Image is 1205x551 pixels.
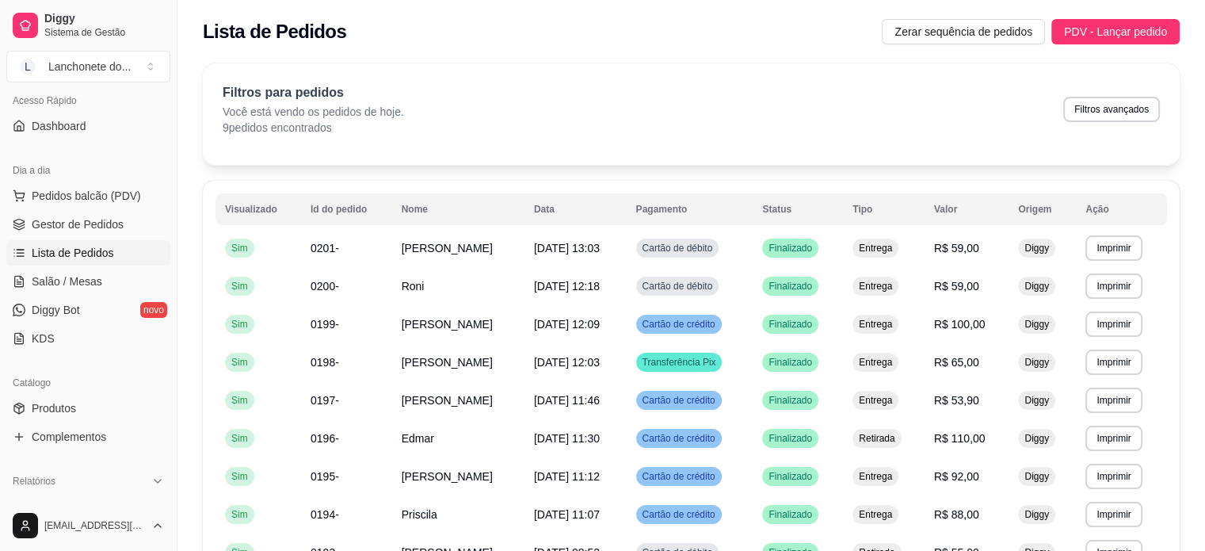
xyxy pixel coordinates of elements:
span: R$ 110,00 [934,432,986,445]
span: Finalizado [765,508,815,521]
span: [DATE] 12:18 [534,280,600,293]
span: Entrega [856,508,895,521]
span: Finalizado [765,356,815,369]
span: [DATE] 11:46 [534,394,600,407]
span: [PERSON_NAME] [402,394,493,407]
span: Diggy [1021,280,1052,293]
div: Acesso Rápido [6,88,170,113]
span: Sim [228,318,251,331]
span: Cartão de débito [639,280,716,293]
button: Imprimir [1085,350,1142,375]
span: Pedidos balcão (PDV) [32,188,141,204]
th: Id do pedido [301,193,392,225]
th: Visualizado [215,193,301,225]
button: [EMAIL_ADDRESS][DOMAIN_NAME] [6,507,170,545]
span: Diggy [1021,356,1052,369]
span: Finalizado [765,242,815,254]
span: Entrega [856,394,895,407]
span: Entrega [856,356,895,369]
span: Retirada [856,432,898,445]
a: KDS [6,326,170,351]
a: Salão / Mesas [6,269,170,294]
span: Salão / Mesas [32,274,102,289]
span: KDS [32,331,55,346]
span: Sim [228,394,251,407]
span: Diggy [1021,432,1052,445]
span: [PERSON_NAME] [402,318,493,331]
span: Sim [228,280,251,293]
span: Sim [228,356,251,369]
th: Origem [1009,193,1076,225]
th: Tipo [843,193,925,225]
span: Diggy [1021,242,1052,254]
a: Lista de Pedidos [6,240,170,266]
span: [DATE] 11:12 [534,470,600,483]
span: Finalizado [765,432,815,445]
h2: Lista de Pedidos [203,19,346,44]
a: Complementos [6,424,170,450]
span: 0197- [311,394,339,407]
th: Pagamento [627,193,753,225]
p: Filtros para pedidos [223,83,404,102]
span: Relatórios de vendas [32,499,136,515]
span: Diggy [1021,470,1052,483]
a: Relatórios de vendas [6,494,170,519]
span: Finalizado [765,394,815,407]
button: Imprimir [1085,235,1142,261]
button: PDV - Lançar pedido [1051,19,1180,44]
span: Diggy [1021,394,1052,407]
span: PDV - Lançar pedido [1064,23,1167,40]
span: Diggy [1021,508,1052,521]
span: [PERSON_NAME] [402,356,493,369]
span: [DATE] 12:09 [534,318,600,331]
span: Sistema de Gestão [44,26,164,39]
button: Imprimir [1085,426,1142,451]
a: Produtos [6,396,170,421]
span: [DATE] 12:03 [534,356,600,369]
span: Diggy [1021,318,1052,331]
span: Cartão de crédito [639,508,719,521]
span: 0200- [311,280,339,293]
a: Dashboard [6,113,170,139]
a: Gestor de Pedidos [6,212,170,237]
span: Finalizado [765,470,815,483]
span: Entrega [856,242,895,254]
span: 0195- [311,470,339,483]
span: Relatórios [13,475,55,488]
span: [DATE] 11:30 [534,432,600,445]
th: Valor [925,193,1009,225]
span: Lista de Pedidos [32,245,114,261]
span: Sim [228,508,251,521]
span: L [20,59,36,75]
span: [EMAIL_ADDRESS][DOMAIN_NAME] [44,519,145,532]
span: R$ 92,00 [934,470,979,483]
span: [PERSON_NAME] [402,470,493,483]
th: Nome [392,193,524,225]
a: Diggy Botnovo [6,297,170,323]
span: Diggy Bot [32,302,80,318]
button: Imprimir [1085,388,1142,413]
span: Complementos [32,429,106,445]
span: Finalizado [765,318,815,331]
th: Status [753,193,843,225]
span: Diggy [44,12,164,26]
span: Gestor de Pedidos [32,216,124,232]
span: Entrega [856,318,895,331]
button: Zerar sequência de pedidos [882,19,1045,44]
span: 0194- [311,508,339,521]
div: Dia a dia [6,158,170,183]
span: Produtos [32,400,76,416]
p: 9 pedidos encontrados [223,120,404,136]
span: [DATE] 13:03 [534,242,600,254]
span: 0198- [311,356,339,369]
span: Cartão de crédito [639,318,719,331]
span: Zerar sequência de pedidos [894,23,1032,40]
span: Finalizado [765,280,815,293]
span: Sim [228,432,251,445]
span: 0196- [311,432,339,445]
span: R$ 100,00 [934,318,986,331]
p: Você está vendo os pedidos de hoje. [223,104,404,120]
button: Select a team [6,51,170,82]
span: Cartão de crédito [639,470,719,483]
span: Cartão de crédito [639,394,719,407]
